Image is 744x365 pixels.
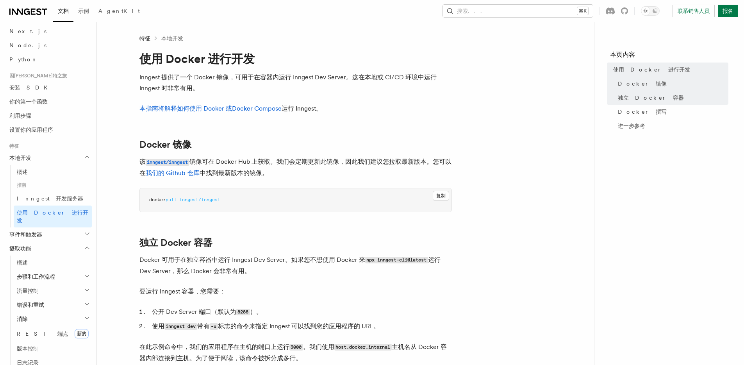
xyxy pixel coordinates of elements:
font: 新的 [77,331,86,336]
a: 联系销售人员 [673,5,715,17]
font: 该 [139,158,146,165]
a: Next.js [6,24,92,38]
a: 你的第一个函数 [6,95,92,109]
span: inngest/inngest [179,197,220,202]
code: inngest dev [164,323,197,330]
font: 本地开发 [9,155,31,161]
font: 你的第一个函数 [9,98,48,105]
a: Docker 镜像 [139,139,191,150]
button: 复制 [433,191,449,201]
font: Inngest 开发服务器 [17,195,83,202]
code: host.docker.internal [334,344,392,351]
a: Docker 撰写 [615,105,728,119]
font: Node.js [9,42,46,48]
font: 镜像可在 Docker Hub 上获取。我们会定期更新此镜像，因此我们建议您拉取最新版本。您可以在 [139,158,451,177]
a: 报名 [718,5,738,17]
a: 独立 Docker 容器 [139,237,212,248]
font: 安装 SDK [9,84,52,91]
font: 公开 Dev Server 端口（默认为 [152,308,236,315]
kbd: ⌘K [577,7,588,15]
font: 指南 [17,182,26,188]
code: 8288 [236,309,250,315]
font: 设置你的应用程序 [9,127,53,133]
font: 特征 [9,143,19,149]
font: Docker 镜像 [618,81,667,87]
a: REST 端点新的 [14,326,92,342]
button: 步骤和工作流程 [14,270,92,284]
a: Node.js [6,38,92,52]
font: 使用 [152,322,164,330]
a: 使用 Docker 进行开发 [610,63,728,77]
font: Next.js [9,28,46,34]
font: 本地开发 [161,35,183,41]
font: 主机名从 Docker 容器内部连接到主机。为了便于阅读，该命令被拆分成多行。 [139,343,447,362]
font: 本页内容 [610,51,635,58]
button: 摄取功能 [6,242,92,256]
font: 报名 [723,8,733,14]
button: 搜索...⌘K [443,5,593,17]
font: 概述 [17,169,28,175]
font: 联系销售人员 [678,8,710,14]
a: 进一步参考 [615,119,728,133]
a: 版本控制 [14,342,92,356]
font: Docker 撰写 [618,109,667,115]
a: 利用步骤 [6,109,92,123]
font: REST 端点 [17,331,68,337]
font: 要运行 Inngest 容器，您需要： [139,288,225,295]
a: AgentKit [94,2,145,21]
div: 本地开发 [6,165,92,227]
font: 标志的命令来指定 Inngest 可以找到您的应用程序的 URL。 [218,322,380,330]
font: 进一步参考 [618,123,645,129]
a: inngest/inngest [146,158,189,165]
font: 运行 Dev Server，那么 Docker 会非常有用。 [139,256,441,275]
a: 我们的 Github 仓库 [146,169,200,177]
a: 使用 Docker 进行开发 [14,206,92,227]
font: 因[PERSON_NAME]特之旅 [9,73,67,79]
font: 使用 Docker 进行开发 [139,52,255,66]
span: docker [149,197,166,202]
font: ）。 [250,308,262,315]
a: 文档 [53,2,73,22]
font: 版本控制 [17,345,39,352]
button: 流量控制 [14,284,92,298]
font: 事件和触发器 [9,231,42,238]
font: 步骤和工作流程 [17,274,55,280]
font: AgentKit [98,8,140,14]
a: 本地开发 [161,34,183,42]
button: 切换暗模式 [641,6,660,16]
a: 本指南将解释如何使用 Docker 或Docker Compose [139,105,282,112]
a: 示例 [73,2,94,21]
span: pull [166,197,177,202]
font: 。 [316,105,322,112]
a: 概述 [14,165,92,179]
font: 错误和重试 [17,302,44,308]
font: 利用步骤 [9,113,31,119]
font: 流量控制 [17,288,39,294]
font: 示例 [78,8,89,14]
a: 独立 Docker 容器 [615,91,728,105]
font: Inngest 提供了一个 Docker 镜像，可用于在容器内运行 Inngest Dev Server。这在本地或 CI/CD 环境中运行 Inngest 时非常有用。 [139,73,437,92]
button: 本地开发 [6,151,92,165]
font: 带有 [197,322,210,330]
code: 3000 [289,344,303,351]
a: Docker 镜像 [615,77,728,91]
font: 运行 Inngest [282,105,316,112]
a: 概述 [14,256,92,270]
font: 文档 [58,8,69,14]
a: 安装 SDK [6,81,92,95]
font: 搜索... [457,8,487,14]
font: 使用 Docker 进行开发 [613,66,690,73]
font: 概述 [17,259,28,266]
button: 错误和重试 [14,298,92,312]
a: Inngest 开发服务器 [14,191,92,206]
code: inngest/inngest [146,159,189,166]
font: 特征 [139,35,150,41]
font: 在此示例命令中，我们的应用程序在主机的端口上运行 [139,343,289,351]
font: 使用 Docker 进行开发 [17,209,88,224]
a: 设置你的应用程序 [6,123,92,137]
a: Python [6,52,92,66]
